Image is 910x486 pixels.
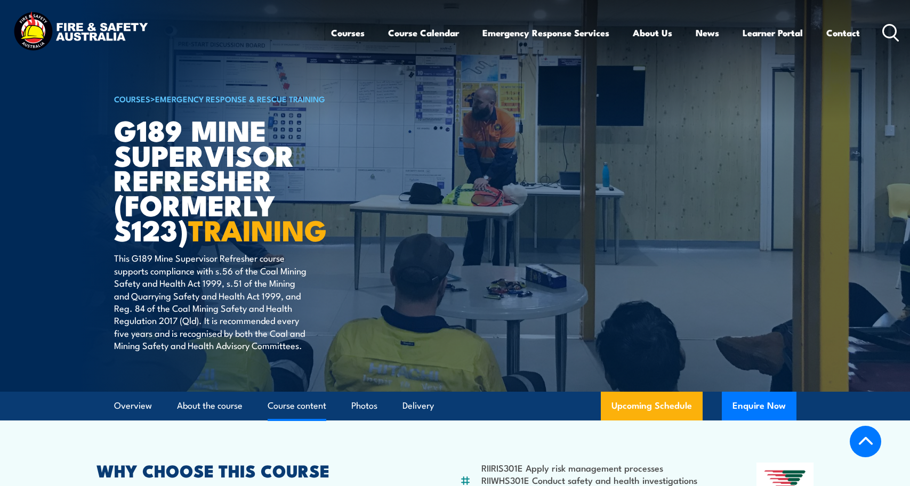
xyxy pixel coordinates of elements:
[177,392,243,420] a: About the course
[188,207,327,251] strong: TRAINING
[481,461,697,474] li: RIIRIS301E Apply risk management processes
[696,19,719,47] a: News
[114,392,152,420] a: Overview
[331,19,365,47] a: Courses
[482,19,609,47] a: Emergency Response Services
[826,19,860,47] a: Contact
[402,392,434,420] a: Delivery
[388,19,459,47] a: Course Calendar
[114,92,377,105] h6: >
[633,19,672,47] a: About Us
[114,252,309,351] p: This G189 Mine Supervisor Refresher course supports compliance with s.56 of the Coal Mining Safet...
[96,463,408,477] h2: WHY CHOOSE THIS COURSE
[114,117,377,242] h1: G189 Mine Supervisor Refresher (formerly S123)
[268,392,326,420] a: Course content
[722,392,796,420] button: Enquire Now
[114,93,150,104] a: COURSES
[481,474,697,486] li: RIIWHS301E Conduct safety and health investigations
[155,93,325,104] a: Emergency Response & Rescue Training
[601,392,703,420] a: Upcoming Schedule
[351,392,377,420] a: Photos
[743,19,803,47] a: Learner Portal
